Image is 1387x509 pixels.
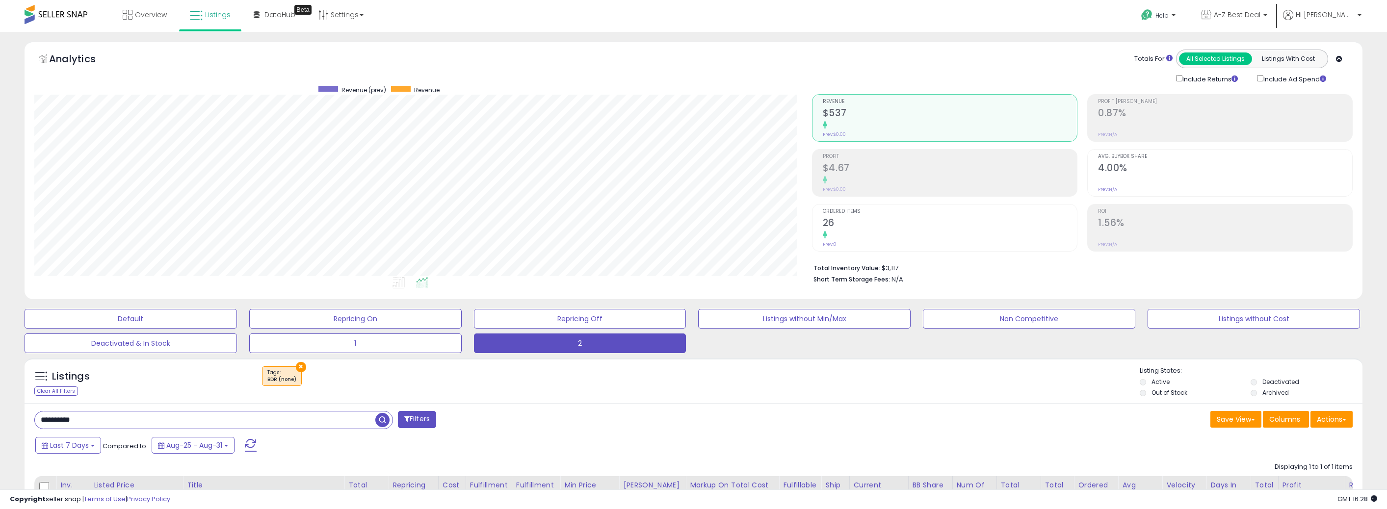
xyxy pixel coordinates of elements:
span: Columns [1269,414,1300,424]
span: A-Z Best Deal [1214,10,1260,20]
button: Aug-25 - Aug-31 [152,437,235,454]
small: Prev: N/A [1098,241,1117,247]
span: Profit [823,154,1077,159]
div: Current Buybox Price [854,480,904,501]
button: All Selected Listings [1179,52,1252,65]
small: Prev: N/A [1098,186,1117,192]
a: Help [1133,1,1185,32]
div: Num of Comp. [957,480,993,501]
label: Active [1151,378,1170,386]
div: BB Share 24h. [913,480,948,501]
span: Aug-25 - Aug-31 [166,440,222,450]
b: Short Term Storage Fees: [813,275,890,283]
div: Fulfillable Quantity [783,480,817,501]
h2: 0.87% [1098,107,1352,121]
button: Listings without Min/Max [698,309,911,329]
div: Days In Stock [1210,480,1246,501]
button: × [296,362,306,372]
p: Listing States: [1140,366,1362,376]
span: Revenue [823,99,1077,104]
div: Include Ad Spend [1250,73,1342,84]
div: seller snap | | [10,495,170,504]
div: Include Returns [1169,73,1250,84]
label: Deactivated [1262,378,1299,386]
div: BDR (none) [267,376,296,383]
a: Hi [PERSON_NAME] [1283,10,1361,32]
h2: $4.67 [823,162,1077,176]
div: Cost [443,480,462,490]
small: Prev: 0 [823,241,837,247]
div: Title [187,480,340,490]
small: Prev: $0.00 [823,131,846,137]
span: Hi [PERSON_NAME] [1296,10,1355,20]
button: Repricing On [249,309,462,329]
span: Help [1155,11,1169,20]
div: Ship Price [825,480,845,501]
strong: Copyright [10,494,46,504]
h2: 26 [823,217,1077,230]
div: Repricing [393,480,434,490]
span: Revenue [414,86,440,94]
button: Listings With Cost [1252,52,1325,65]
a: Privacy Policy [127,494,170,504]
button: Last 7 Days [35,437,101,454]
button: 1 [249,333,462,353]
div: Clear All Filters [34,386,78,396]
h2: $537 [823,107,1077,121]
div: Fulfillment [516,480,556,490]
div: ROI [1349,480,1385,490]
div: Velocity [1166,480,1202,490]
i: Get Help [1141,9,1153,21]
label: Out of Stock [1151,388,1187,397]
div: Total Rev. [1001,480,1037,501]
div: Listed Price [94,480,179,490]
h2: 4.00% [1098,162,1352,176]
button: Columns [1263,411,1309,428]
div: Min Price [564,480,615,490]
button: 2 [474,333,686,353]
small: Prev: $0.00 [823,186,846,192]
button: Deactivated & In Stock [25,333,237,353]
span: Compared to: [103,441,148,451]
span: Avg. Buybox Share [1098,154,1352,159]
div: Totals For [1134,54,1173,64]
div: Profit [PERSON_NAME] [1282,480,1341,501]
span: ROI [1098,209,1352,214]
div: Total Profit [348,480,384,501]
span: DataHub [264,10,295,20]
div: [PERSON_NAME] [623,480,681,490]
a: Terms of Use [84,494,126,504]
span: Profit [PERSON_NAME] [1098,99,1352,104]
h2: 1.56% [1098,217,1352,230]
span: Tags : [267,369,296,383]
div: Inv. value [60,480,85,501]
div: Fulfillment Cost [470,480,508,501]
h5: Listings [52,370,90,383]
button: Actions [1310,411,1353,428]
button: Default [25,309,237,329]
span: N/A [891,275,903,284]
div: Markup on Total Cost [690,480,775,490]
span: Ordered Items [823,209,1077,214]
label: Archived [1262,388,1289,397]
button: Filters [398,411,436,428]
div: Tooltip anchor [294,5,312,15]
span: Revenue (prev) [341,86,386,94]
span: Overview [135,10,167,20]
span: Last 7 Days [50,440,89,450]
button: Non Competitive [923,309,1135,329]
b: Total Inventory Value: [813,264,880,272]
li: $3,117 [813,261,1345,273]
button: Save View [1210,411,1261,428]
h5: Analytics [49,52,115,68]
button: Listings without Cost [1148,309,1360,329]
span: Listings [205,10,231,20]
small: Prev: N/A [1098,131,1117,137]
div: Displaying 1 to 1 of 1 items [1275,462,1353,472]
button: Repricing Off [474,309,686,329]
div: Ordered Items [1078,480,1114,501]
span: 2025-09-8 16:28 GMT [1337,494,1377,504]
